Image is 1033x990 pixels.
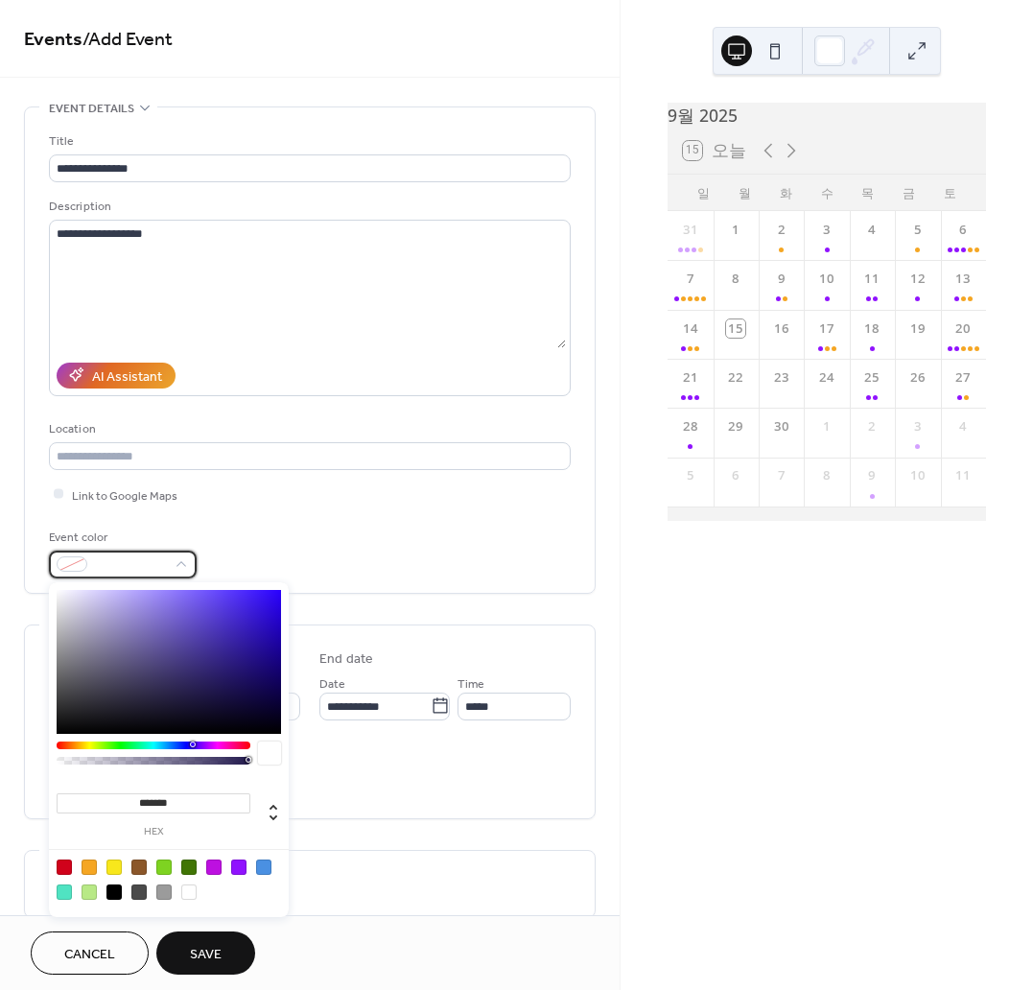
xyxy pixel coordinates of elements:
[929,175,971,211] div: 토
[206,860,222,875] div: #BD10E0
[681,270,700,289] div: 7
[888,175,929,211] div: 금
[807,175,848,211] div: 수
[458,673,484,694] span: Time
[190,945,222,965] span: Save
[908,270,927,289] div: 12
[726,466,745,485] div: 6
[953,319,973,339] div: 20
[863,270,882,289] div: 11
[772,270,791,289] div: 9
[57,363,176,389] button: AI Assistant
[908,368,927,388] div: 26
[49,419,567,439] div: Location
[156,931,255,975] button: Save
[908,319,927,339] div: 19
[256,860,271,875] div: #4A90E2
[49,131,567,152] div: Title
[681,466,700,485] div: 5
[953,417,973,436] div: 4
[772,368,791,388] div: 23
[863,221,882,240] div: 4
[82,860,97,875] div: #F5A623
[57,860,72,875] div: #D0021B
[772,221,791,240] div: 2
[181,860,197,875] div: #417505
[908,466,927,485] div: 10
[681,368,700,388] div: 21
[319,649,373,670] div: End date
[681,221,700,240] div: 31
[49,197,567,217] div: Description
[49,99,134,119] span: Event details
[681,319,700,339] div: 14
[681,417,700,436] div: 28
[726,417,745,436] div: 29
[131,884,147,900] div: #4A4A4A
[82,21,173,59] span: / Add Event
[817,270,836,289] div: 10
[156,884,172,900] div: #9B9B9B
[772,319,791,339] div: 16
[908,221,927,240] div: 5
[863,319,882,339] div: 18
[156,860,172,875] div: #7ED321
[817,368,836,388] div: 24
[231,860,247,875] div: #9013FE
[863,417,882,436] div: 2
[726,221,745,240] div: 1
[848,175,889,211] div: 목
[863,466,882,485] div: 9
[817,466,836,485] div: 8
[953,270,973,289] div: 13
[49,528,193,548] div: Event color
[908,417,927,436] div: 3
[319,673,345,694] span: Date
[817,417,836,436] div: 1
[724,175,765,211] div: 월
[683,175,724,211] div: 일
[953,221,973,240] div: 6
[24,21,82,59] a: Events
[726,270,745,289] div: 8
[668,103,986,128] div: 9월 2025
[953,368,973,388] div: 27
[57,884,72,900] div: #50E3C2
[817,221,836,240] div: 3
[726,319,745,339] div: 15
[72,485,177,506] span: Link to Google Maps
[863,368,882,388] div: 25
[772,466,791,485] div: 7
[106,860,122,875] div: #F8E71C
[106,884,122,900] div: #000000
[181,884,197,900] div: #FFFFFF
[92,366,162,387] div: AI Assistant
[953,466,973,485] div: 11
[726,368,745,388] div: 22
[64,945,115,965] span: Cancel
[31,931,149,975] button: Cancel
[82,884,97,900] div: #B8E986
[772,417,791,436] div: 30
[817,319,836,339] div: 17
[131,860,147,875] div: #8B572A
[57,827,250,837] label: hex
[765,175,807,211] div: 화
